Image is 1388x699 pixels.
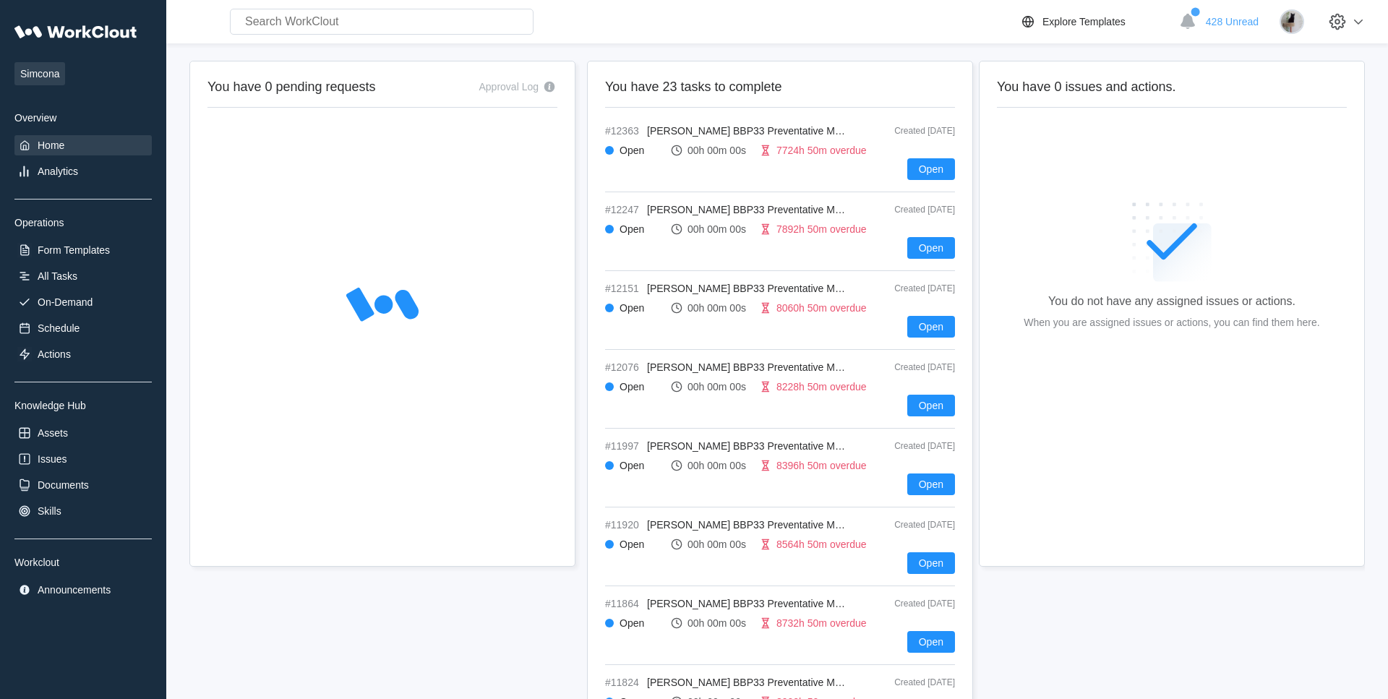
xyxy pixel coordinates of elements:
[14,135,152,155] a: Home
[605,79,955,95] h2: You have 23 tasks to complete
[647,283,908,294] span: [PERSON_NAME] BBP33 Preventative Maintenance Task
[919,164,943,174] span: Open
[38,244,110,256] div: Form Templates
[687,539,746,550] div: 00h 00m 00s
[605,361,641,373] span: #12076
[38,584,111,596] div: Announcements
[919,637,943,647] span: Open
[207,79,376,95] h2: You have 0 pending requests
[861,205,955,215] div: Created [DATE]
[776,145,867,156] div: 7724h 50m overdue
[647,519,908,531] span: [PERSON_NAME] BBP33 Preventative Maintenance Task
[861,126,955,136] div: Created [DATE]
[605,204,641,215] span: #12247
[861,362,955,372] div: Created [DATE]
[776,539,867,550] div: 8564h 50m overdue
[230,9,534,35] input: Search WorkClout
[38,166,78,177] div: Analytics
[620,460,663,471] div: Open
[38,348,71,360] div: Actions
[620,145,663,156] div: Open
[14,400,152,411] div: Knowledge Hub
[687,381,746,393] div: 00h 00m 00s
[38,270,77,282] div: All Tasks
[919,243,943,253] span: Open
[776,223,867,235] div: 7892h 50m overdue
[647,125,908,137] span: [PERSON_NAME] BBP33 Preventative Maintenance Task
[605,125,641,137] span: #12363
[861,441,955,451] div: Created [DATE]
[776,460,867,471] div: 8396h 50m overdue
[687,145,746,156] div: 00h 00m 00s
[14,240,152,260] a: Form Templates
[14,344,152,364] a: Actions
[1280,9,1304,34] img: stormageddon_tree.jpg
[620,617,663,629] div: Open
[1206,16,1259,27] span: 428 Unread
[1048,295,1295,308] div: You do not have any assigned issues or actions.
[1024,314,1319,332] div: When you are assigned issues or actions, you can find them here.
[38,296,93,308] div: On-Demand
[1019,13,1172,30] a: Explore Templates
[907,237,955,259] button: Open
[605,519,641,531] span: #11920
[14,423,152,443] a: Assets
[861,520,955,530] div: Created [DATE]
[620,539,663,550] div: Open
[907,631,955,653] button: Open
[479,81,539,93] div: Approval Log
[687,617,746,629] div: 00h 00m 00s
[14,580,152,600] a: Announcements
[907,316,955,338] button: Open
[647,440,908,452] span: [PERSON_NAME] BBP33 Preventative Maintenance Task
[14,449,152,469] a: Issues
[14,292,152,312] a: On-Demand
[38,505,61,517] div: Skills
[14,475,152,495] a: Documents
[919,479,943,489] span: Open
[776,381,867,393] div: 8228h 50m overdue
[38,322,80,334] div: Schedule
[620,223,663,235] div: Open
[907,158,955,180] button: Open
[861,677,955,687] div: Created [DATE]
[620,381,663,393] div: Open
[687,302,746,314] div: 00h 00m 00s
[907,552,955,574] button: Open
[620,302,663,314] div: Open
[647,361,908,373] span: [PERSON_NAME] BBP33 Preventative Maintenance Task
[605,283,641,294] span: #12151
[14,112,152,124] div: Overview
[14,62,65,85] span: Simcona
[647,598,908,609] span: [PERSON_NAME] BBP33 Preventative Maintenance Task
[38,479,89,491] div: Documents
[919,558,943,568] span: Open
[605,598,641,609] span: #11864
[776,617,867,629] div: 8732h 50m overdue
[861,283,955,293] div: Created [DATE]
[605,440,641,452] span: #11997
[14,318,152,338] a: Schedule
[14,266,152,286] a: All Tasks
[14,557,152,568] div: Workclout
[14,501,152,521] a: Skills
[38,140,64,151] div: Home
[687,460,746,471] div: 00h 00m 00s
[997,79,1347,95] h2: You have 0 issues and actions.
[14,161,152,181] a: Analytics
[14,217,152,228] div: Operations
[919,400,943,411] span: Open
[861,599,955,609] div: Created [DATE]
[919,322,943,332] span: Open
[1042,16,1126,27] div: Explore Templates
[647,677,908,688] span: [PERSON_NAME] BBP33 Preventative Maintenance Task
[907,473,955,495] button: Open
[38,427,68,439] div: Assets
[776,302,867,314] div: 8060h 50m overdue
[647,204,908,215] span: [PERSON_NAME] BBP33 Preventative Maintenance Task
[38,453,67,465] div: Issues
[605,677,641,688] span: #11824
[907,395,955,416] button: Open
[687,223,746,235] div: 00h 00m 00s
